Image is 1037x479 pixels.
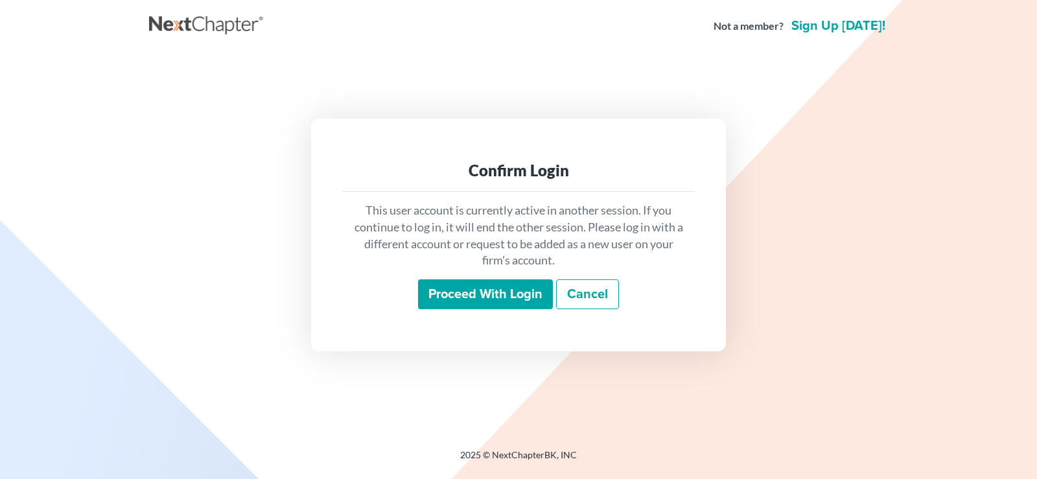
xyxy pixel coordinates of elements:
input: Proceed with login [418,279,553,309]
div: 2025 © NextChapterBK, INC [149,449,888,472]
p: This user account is currently active in another session. If you continue to log in, it will end ... [353,202,684,269]
a: Cancel [556,279,619,309]
div: Confirm Login [353,160,684,181]
strong: Not a member? [714,19,784,34]
a: Sign up [DATE]! [789,19,888,32]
